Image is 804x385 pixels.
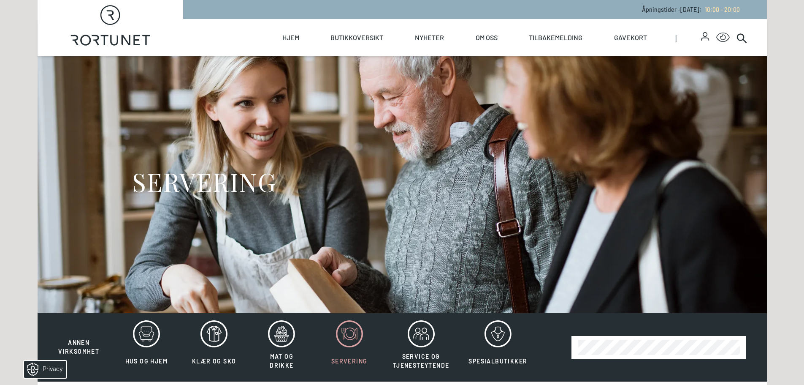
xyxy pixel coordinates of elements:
[132,166,276,197] h1: SERVERING
[282,19,299,56] a: Hjem
[476,19,498,56] a: Om oss
[125,358,168,365] span: Hus og hjem
[270,353,293,369] span: Mat og drikke
[460,320,536,375] button: Spesialbutikker
[114,320,179,375] button: Hus og hjem
[192,358,236,365] span: Klær og sko
[614,19,647,56] a: Gavekort
[8,358,77,381] iframe: Manage Preferences
[701,6,740,13] a: 10:00 - 20:00
[393,353,449,369] span: Service og tjenesteytende
[529,19,582,56] a: Tilbakemelding
[415,19,444,56] a: Nyheter
[331,358,368,365] span: Servering
[317,320,382,375] button: Servering
[46,320,112,356] button: Annen virksomhet
[705,6,740,13] span: 10:00 - 20:00
[181,320,247,375] button: Klær og sko
[330,19,383,56] a: Butikkoversikt
[716,31,730,44] button: Open Accessibility Menu
[384,320,458,375] button: Service og tjenesteytende
[249,320,314,375] button: Mat og drikke
[675,19,701,56] span: |
[642,5,740,14] p: Åpningstider - [DATE] :
[468,358,527,365] span: Spesialbutikker
[58,339,99,355] span: Annen virksomhet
